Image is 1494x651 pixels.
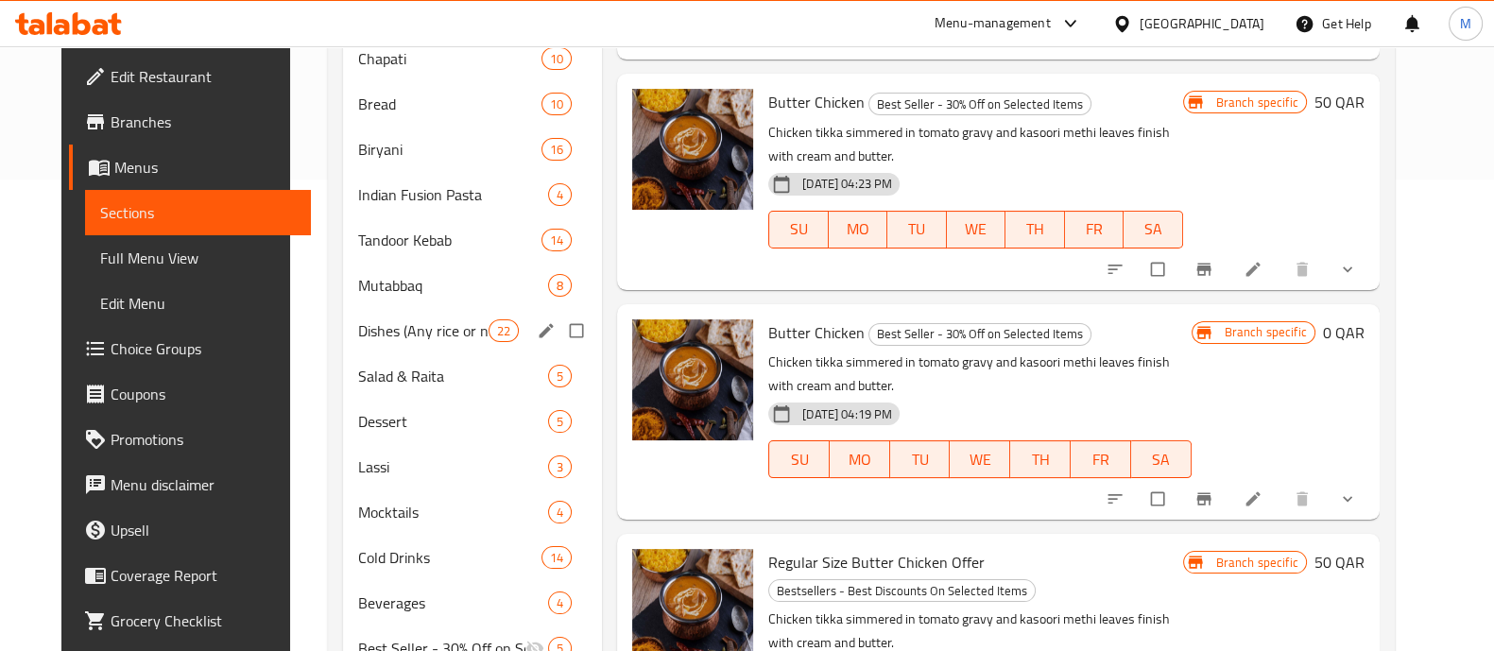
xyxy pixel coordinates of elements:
[777,215,820,243] span: SU
[768,440,830,478] button: SU
[111,564,296,587] span: Coverage Report
[358,93,541,115] span: Bread
[542,549,571,567] span: 14
[1327,248,1372,290] button: show more
[343,172,602,217] div: Indian Fusion Pasta4
[836,215,881,243] span: MO
[343,263,602,308] div: Mutabbaq8
[1314,89,1365,115] h6: 50 QAR
[954,215,999,243] span: WE
[111,609,296,632] span: Grocery Checklist
[358,319,489,342] span: Dishes (Any rice or naan are not included)
[343,217,602,263] div: Tandoor Kebab14
[111,111,296,133] span: Branches
[69,371,311,417] a: Coupons
[548,183,572,206] div: items
[111,519,296,541] span: Upsell
[1073,215,1117,243] span: FR
[795,175,900,193] span: [DATE] 04:23 PM
[895,215,939,243] span: TU
[1281,248,1327,290] button: delete
[548,591,572,614] div: items
[1460,13,1471,34] span: M
[343,353,602,399] div: Salad & Raita5
[1338,489,1357,508] svg: Show Choices
[830,440,890,478] button: MO
[549,277,571,295] span: 8
[69,145,311,190] a: Menus
[358,501,548,523] div: Mocktails
[1183,478,1228,520] button: Branch-specific-item
[100,247,296,269] span: Full Menu View
[111,383,296,405] span: Coupons
[69,598,311,643] a: Grocery Checklist
[549,368,571,385] span: 5
[1209,554,1306,572] span: Branch specific
[541,138,572,161] div: items
[768,548,985,576] span: Regular Size Butter Chicken Offer
[548,410,572,433] div: items
[1131,440,1192,478] button: SA
[795,405,900,423] span: [DATE] 04:19 PM
[1018,446,1063,473] span: TH
[1131,215,1176,243] span: SA
[85,190,311,235] a: Sections
[69,507,311,553] a: Upsell
[343,489,602,535] div: Mocktails4
[69,54,311,99] a: Edit Restaurant
[358,546,541,569] span: Cold Drinks
[769,580,1035,602] span: Bestsellers - Best Discounts On Selected Items
[1244,260,1266,279] a: Edit menu item
[358,274,548,297] div: Mutabbaq
[358,410,548,433] span: Dessert
[898,446,943,473] span: TU
[868,93,1091,115] div: Best Seller - 30% Off on Selected Items
[100,292,296,315] span: Edit Menu
[1338,260,1357,279] svg: Show Choices
[1140,481,1179,517] span: Select to update
[950,440,1010,478] button: WE
[358,229,541,251] span: Tandoor Kebab
[542,231,571,249] span: 14
[1065,211,1125,248] button: FR
[548,274,572,297] div: items
[1071,440,1131,478] button: FR
[343,127,602,172] div: Biryani16
[542,141,571,159] span: 16
[111,428,296,451] span: Promotions
[947,211,1006,248] button: WE
[1314,549,1365,575] h6: 50 QAR
[542,50,571,68] span: 10
[111,65,296,88] span: Edit Restaurant
[343,580,602,625] div: Beverages4
[358,591,548,614] div: Beverages
[549,458,571,476] span: 3
[69,417,311,462] a: Promotions
[542,95,571,113] span: 10
[358,183,548,206] span: Indian Fusion Pasta
[768,318,865,347] span: Butter Chicken
[868,323,1091,346] div: Best Seller - 30% Off on Selected Items
[869,94,1090,115] span: Best Seller - 30% Off on Selected Items
[1140,251,1179,287] span: Select to update
[69,326,311,371] a: Choice Groups
[768,88,865,116] span: Butter Chicken
[541,546,572,569] div: items
[358,138,541,161] span: Biryani
[777,446,822,473] span: SU
[1139,446,1184,473] span: SA
[69,462,311,507] a: Menu disclaimer
[768,351,1191,398] p: Chicken tikka simmered in tomato gravy and kasoori methi leaves finish with cream and butter.
[548,455,572,478] div: items
[343,308,602,353] div: Dishes (Any rice or naan are not included)22edit
[1078,446,1124,473] span: FR
[69,99,311,145] a: Branches
[358,365,548,387] div: Salad & Raita
[1281,478,1327,520] button: delete
[541,47,572,70] div: items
